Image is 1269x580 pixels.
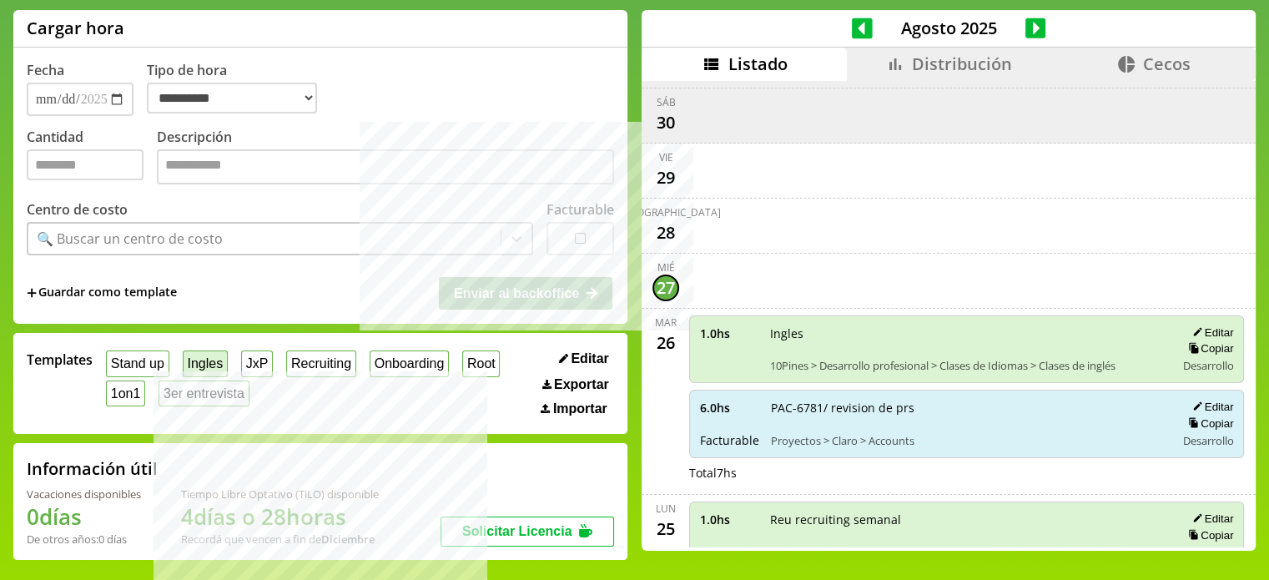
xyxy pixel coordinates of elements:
button: Editar [554,351,614,367]
span: Proyectos > Claro > Accounts [771,433,1163,448]
label: Facturable [546,200,614,219]
span: Importar [553,401,607,416]
select: Tipo de hora [147,83,317,113]
button: 3er entrevista [159,381,249,406]
button: Recruiting [286,351,356,376]
span: PAC-6781/ revision de prs [771,400,1163,416]
span: Editar [571,351,608,366]
button: Ingles [183,351,228,376]
div: scrollable content [642,81,1256,548]
input: Cantidad [27,149,144,180]
span: Agosto 2025 [873,17,1025,39]
div: 25 [652,516,679,542]
button: JxP [241,351,273,376]
button: Copiar [1183,528,1233,542]
span: 10Pines > Desarrollo profesional > Clases de Idiomas > Clases de inglés [770,358,1163,373]
div: Recordá que vencen a fin de [181,532,379,547]
button: Editar [1187,512,1233,526]
button: Exportar [537,376,614,393]
span: Facturable [700,432,759,448]
span: Cecos [1143,53,1191,75]
h1: 4 días o 28 horas [181,502,379,532]
span: Desarrollo [1182,433,1233,448]
label: Centro de costo [27,200,128,219]
span: 1.0 hs [700,325,758,341]
span: Desarrollo [1182,544,1233,559]
div: mar [655,315,677,330]
div: 29 [652,164,679,191]
div: mié [657,260,675,275]
div: vie [659,150,673,164]
span: Solicitar Licencia [462,524,572,538]
button: Solicitar Licencia [441,517,614,547]
label: Cantidad [27,128,157,189]
span: Desarrollo [1182,358,1233,373]
span: 6.0 hs [700,400,759,416]
div: Total 7 hs [689,465,1244,481]
div: Tiempo Libre Optativo (TiLO) disponible [181,487,379,502]
div: De otros años: 0 días [27,532,141,547]
span: +Guardar como template [27,284,177,302]
h1: Cargar hora [27,17,124,39]
textarea: Descripción [157,149,614,184]
label: Tipo de hora [147,61,330,116]
button: Editar [1187,325,1233,340]
button: Editar [1187,400,1233,414]
div: 30 [652,109,679,136]
div: Vacaciones disponibles [27,487,141,502]
label: Descripción [157,128,614,189]
button: Copiar [1183,341,1233,356]
h2: Información útil [27,457,158,480]
b: Diciembre [321,532,375,547]
span: Templates [27,351,93,369]
span: + [27,284,37,302]
div: 26 [652,330,679,356]
button: Root [462,351,500,376]
span: 10Pines > Areas internas > Recruiting [770,544,1163,559]
span: Exportar [554,377,609,392]
span: Distribución [912,53,1012,75]
span: Listado [728,53,787,75]
h1: 0 días [27,502,141,532]
div: lun [656,502,676,516]
button: Copiar [1183,416,1233,431]
span: Reu recruiting semanal [770,512,1163,527]
span: 1.0 hs [700,512,758,527]
div: 27 [652,275,679,301]
button: 1on1 [106,381,145,406]
label: Fecha [27,61,64,79]
span: Ingles [770,325,1163,341]
div: sáb [657,95,676,109]
div: 🔍 Buscar un centro de costo [37,229,223,248]
div: 28 [652,219,679,246]
div: [DEMOGRAPHIC_DATA] [611,205,721,219]
button: Onboarding [370,351,449,376]
button: Stand up [106,351,169,376]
